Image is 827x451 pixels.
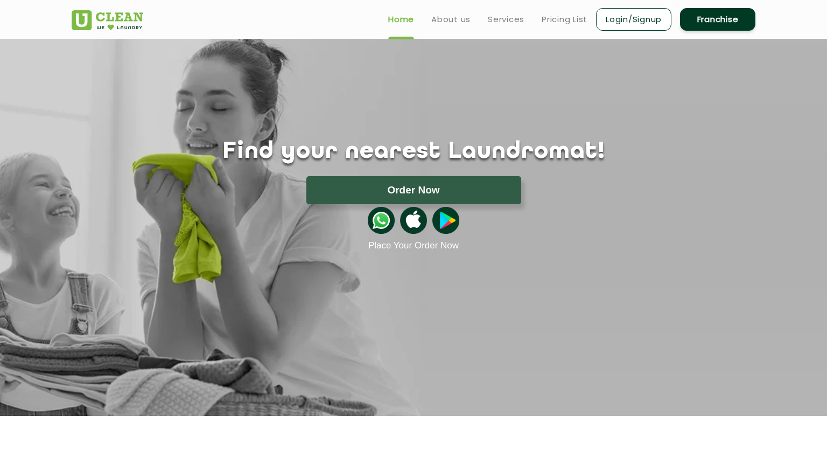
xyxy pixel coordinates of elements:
img: UClean Laundry and Dry Cleaning [72,10,143,30]
a: Pricing List [542,13,587,26]
button: Order Now [306,176,521,204]
img: whatsappicon.png [368,207,395,234]
h1: Find your nearest Laundromat! [64,138,763,165]
a: About us [431,13,471,26]
a: Services [488,13,524,26]
a: Franchise [680,8,755,31]
a: Home [388,13,414,26]
img: apple-icon.png [400,207,427,234]
img: playstoreicon.png [432,207,459,234]
a: Login/Signup [596,8,671,31]
a: Place Your Order Now [368,240,459,251]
